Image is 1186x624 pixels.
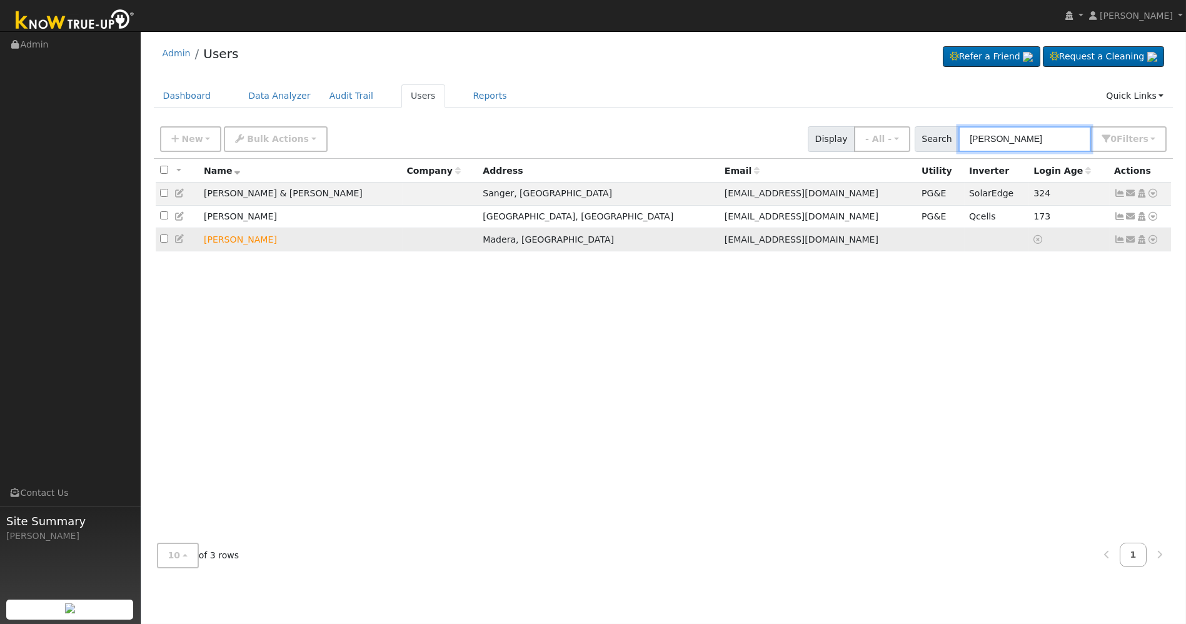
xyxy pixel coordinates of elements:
[174,211,186,221] a: Edit User
[483,164,715,178] div: Address
[725,234,878,244] span: [EMAIL_ADDRESS][DOMAIN_NAME]
[478,183,720,206] td: Sanger, [GEOGRAPHIC_DATA]
[181,134,203,144] span: New
[1117,134,1148,144] span: Filter
[9,7,141,35] img: Know True-Up
[1033,166,1091,176] span: Days since last login
[224,126,327,152] button: Bulk Actions
[725,166,760,176] span: Email
[1148,187,1159,200] a: Other actions
[1100,11,1173,21] span: [PERSON_NAME]
[1125,210,1137,223] a: rodhome72@gmail.com
[1033,211,1050,221] span: 04/24/2025 9:31:31 AM
[1114,164,1167,178] div: Actions
[808,126,855,152] span: Display
[154,84,221,108] a: Dashboard
[1125,187,1137,200] a: bony811@gmail.com
[1114,211,1125,221] a: Show Graph
[725,188,878,198] span: [EMAIL_ADDRESS][DOMAIN_NAME]
[969,188,1013,198] span: SolarEdge
[1136,234,1147,244] a: Login As
[160,126,222,152] button: New
[958,126,1091,152] input: Search
[203,46,238,61] a: Users
[1147,52,1157,62] img: retrieve
[1136,211,1147,221] a: Login As
[943,46,1040,68] a: Refer a Friend
[1136,188,1147,198] a: Login As
[6,530,134,543] div: [PERSON_NAME]
[478,228,720,251] td: Madera, [GEOGRAPHIC_DATA]
[1043,46,1164,68] a: Request a Cleaning
[168,550,181,560] span: 10
[915,126,959,152] span: Search
[157,543,199,568] button: 10
[401,84,445,108] a: Users
[65,603,75,613] img: retrieve
[464,84,516,108] a: Reports
[854,126,910,152] button: - All -
[1125,233,1137,246] a: rosalindarodriguez217@gmail.com
[199,205,403,228] td: [PERSON_NAME]
[1023,52,1033,62] img: retrieve
[1120,543,1147,567] a: 1
[922,164,960,178] div: Utility
[969,164,1025,178] div: Inverter
[1114,188,1125,198] a: Show Graph
[478,205,720,228] td: [GEOGRAPHIC_DATA], [GEOGRAPHIC_DATA]
[320,84,383,108] a: Audit Trail
[1033,188,1050,198] span: 11/24/2024 9:28:38 PM
[199,183,403,206] td: [PERSON_NAME] & [PERSON_NAME]
[725,211,878,221] span: [EMAIL_ADDRESS][DOMAIN_NAME]
[1097,84,1173,108] a: Quick Links
[1090,126,1167,152] button: 0Filters
[247,134,309,144] span: Bulk Actions
[969,211,996,221] span: Qcells
[1148,233,1159,246] a: Other actions
[163,48,191,58] a: Admin
[6,513,134,530] span: Site Summary
[157,543,239,568] span: of 3 rows
[1148,210,1159,223] a: Other actions
[1143,134,1148,144] span: s
[239,84,320,108] a: Data Analyzer
[199,228,403,251] td: Lead
[1114,234,1125,244] a: Not connected
[407,166,461,176] span: Company name
[174,234,186,244] a: Edit User
[204,166,241,176] span: Name
[922,188,946,198] span: PG&E
[174,188,186,198] a: Edit User
[922,211,946,221] span: PG&E
[1033,234,1045,244] a: No login access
